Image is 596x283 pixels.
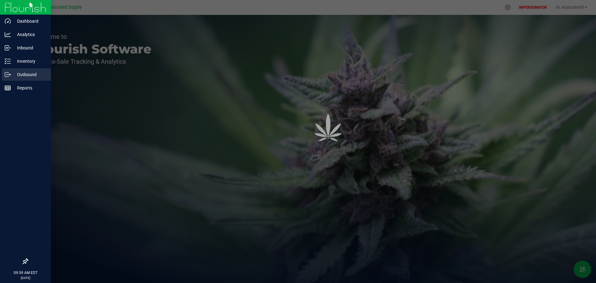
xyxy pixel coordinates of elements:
inline-svg: Outbound [5,71,11,78]
p: Reports [11,84,48,92]
iframe: Resource center [6,233,25,252]
p: Inventory [11,57,48,65]
p: Inbound [11,44,48,52]
inline-svg: Analytics [5,31,11,38]
p: Outbound [11,71,48,78]
p: Analytics [11,31,48,38]
p: [DATE] [3,276,48,280]
inline-svg: Reports [5,85,11,91]
p: 09:59 AM EDT [3,270,48,276]
inline-svg: Inventory [5,58,11,64]
p: Dashboard [11,17,48,25]
inline-svg: Dashboard [5,18,11,24]
inline-svg: Inbound [5,45,11,51]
